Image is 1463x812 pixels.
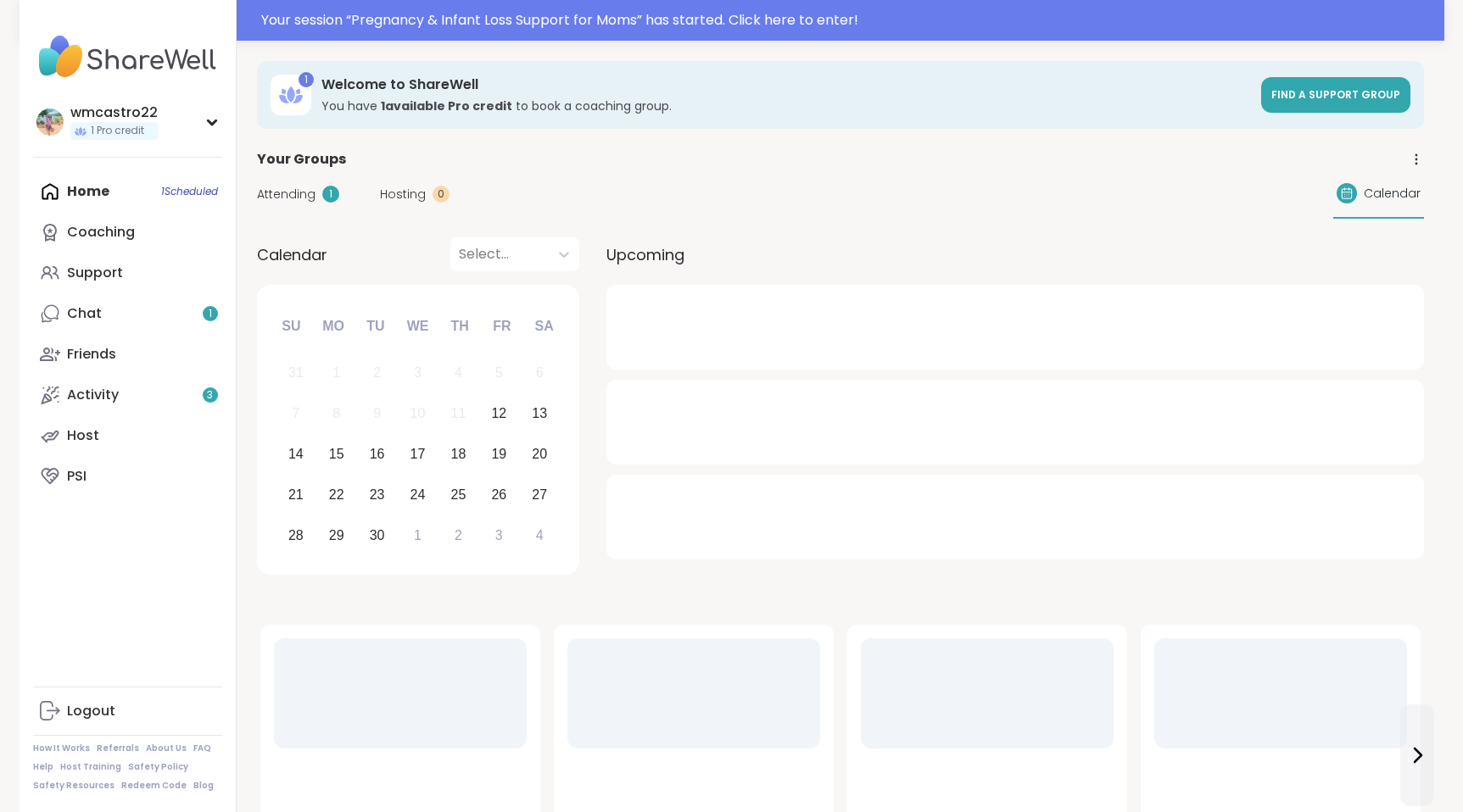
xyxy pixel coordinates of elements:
[299,72,314,87] div: 1
[278,355,315,392] div: Not available Sunday, August 31st, 2025
[257,243,327,266] span: Calendar
[491,442,506,465] div: 19
[357,308,394,345] div: Tu
[318,396,355,432] div: Not available Monday, September 8th, 2025
[278,517,315,553] div: Choose Sunday, September 28th, 2025
[532,483,547,506] div: 27
[410,483,426,506] div: 24
[67,386,119,404] div: Activity
[193,780,214,792] a: Blog
[491,483,506,506] div: 26
[257,186,315,203] span: Attending
[359,476,395,513] div: Choose Tuesday, September 23rd, 2025
[276,353,560,555] div: month 2025-09
[67,426,99,445] div: Host
[318,476,355,513] div: Choose Monday, September 22nd, 2025
[441,308,478,345] div: Th
[278,476,315,513] div: Choose Sunday, September 21st, 2025
[329,483,344,506] div: 22
[373,402,381,425] div: 9
[495,361,503,384] div: 5
[36,108,64,136] img: wmcastro22
[329,524,344,547] div: 29
[33,212,222,253] a: Coaching
[288,361,304,384] div: 31
[1364,185,1421,203] span: Calendar
[532,442,547,465] div: 20
[370,524,385,547] div: 30
[288,483,304,506] div: 21
[322,186,339,203] div: 1
[193,742,211,754] a: FAQ
[1261,77,1410,113] a: Find a support group
[410,442,426,465] div: 17
[128,761,188,773] a: Safety Policy
[278,396,315,432] div: Not available Sunday, September 7th, 2025
[522,517,558,553] div: Choose Saturday, October 4th, 2025
[440,437,477,473] div: Choose Thursday, September 18th, 2025
[67,345,116,364] div: Friends
[321,97,1251,114] h3: You have to book a coaching group.
[491,402,506,425] div: 12
[97,742,139,754] a: Referrals
[481,517,517,553] div: Choose Friday, October 3rd, 2025
[146,742,187,754] a: About Us
[522,396,558,432] div: Choose Saturday, September 13th, 2025
[359,517,395,553] div: Choose Tuesday, September 30th, 2025
[522,476,558,513] div: Choose Saturday, September 27th, 2025
[451,483,466,506] div: 25
[261,10,1434,31] div: Your session “ Pregnancy & Infant Loss Support for Moms ” has started. Click here to enter!
[536,361,544,384] div: 6
[451,442,466,465] div: 18
[455,361,462,384] div: 4
[91,124,144,138] span: 1 Pro credit
[399,517,436,553] div: Choose Wednesday, October 1st, 2025
[481,476,517,513] div: Choose Friday, September 26th, 2025
[332,361,340,384] div: 1
[33,742,90,754] a: How It Works
[522,355,558,392] div: Not available Saturday, September 6th, 2025
[33,27,222,86] img: ShareWell Nav Logo
[380,186,426,203] span: Hosting
[440,517,477,553] div: Choose Thursday, October 2nd, 2025
[399,476,436,513] div: Choose Wednesday, September 24th, 2025
[414,524,422,547] div: 1
[33,293,222,334] a: Chat1
[33,780,114,792] a: Safety Resources
[67,304,102,323] div: Chat
[33,375,222,415] a: Activity3
[370,442,385,465] div: 16
[433,186,450,203] div: 0
[359,355,395,392] div: Not available Tuesday, September 2nd, 2025
[1271,87,1400,102] span: Find a support group
[606,243,684,266] span: Upcoming
[209,307,212,321] span: 1
[440,476,477,513] div: Choose Thursday, September 25th, 2025
[525,308,562,345] div: Sa
[481,437,517,473] div: Choose Friday, September 19th, 2025
[288,442,304,465] div: 14
[272,308,310,345] div: Su
[121,780,187,792] a: Redeem Code
[455,524,462,547] div: 2
[318,517,355,553] div: Choose Monday, September 29th, 2025
[373,361,381,384] div: 2
[410,402,426,425] div: 10
[359,396,395,432] div: Not available Tuesday, September 9th, 2025
[414,361,422,384] div: 3
[60,761,121,773] a: Host Training
[399,355,436,392] div: Not available Wednesday, September 3rd, 2025
[292,402,299,425] div: 7
[33,253,222,293] a: Support
[495,524,503,547] div: 3
[329,442,344,465] div: 15
[483,308,521,345] div: Fr
[399,308,436,345] div: We
[33,761,53,773] a: Help
[318,355,355,392] div: Not available Monday, September 1st, 2025
[370,483,385,506] div: 23
[67,702,115,720] div: Logout
[399,437,436,473] div: Choose Wednesday, September 17th, 2025
[481,396,517,432] div: Choose Friday, September 12th, 2025
[33,456,222,497] a: PSI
